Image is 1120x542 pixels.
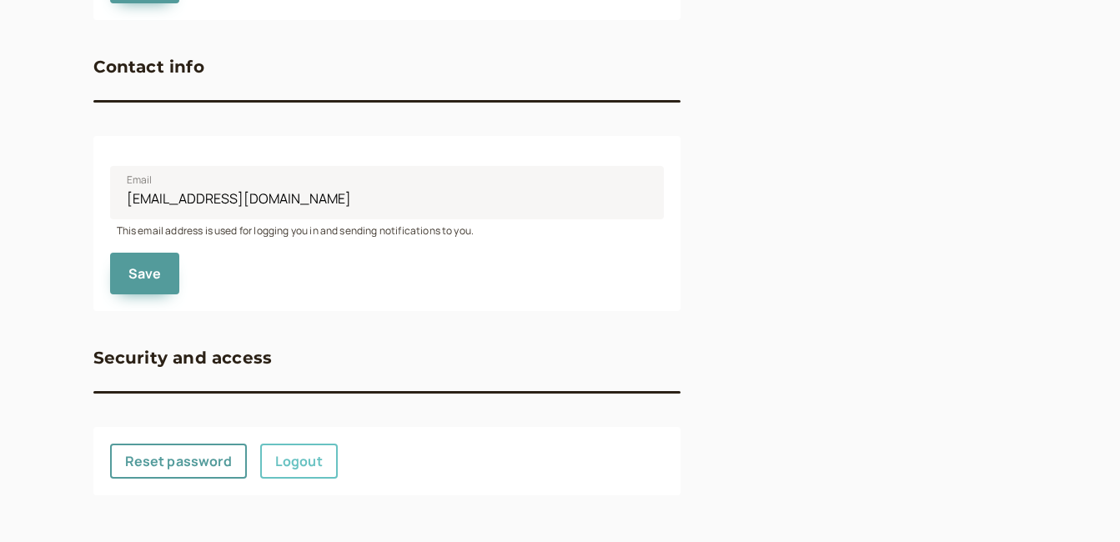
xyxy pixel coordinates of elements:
[127,172,153,188] span: Email
[110,219,664,238] div: This email address is used for logging you in and sending notifications to you.
[110,444,247,479] a: Reset password
[110,166,664,219] input: Email
[93,344,273,371] h3: Security and access
[110,253,180,294] button: Save
[93,53,204,80] h3: Contact info
[1037,462,1120,542] iframe: Chat Widget
[260,444,338,479] a: Logout
[128,264,162,283] span: Save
